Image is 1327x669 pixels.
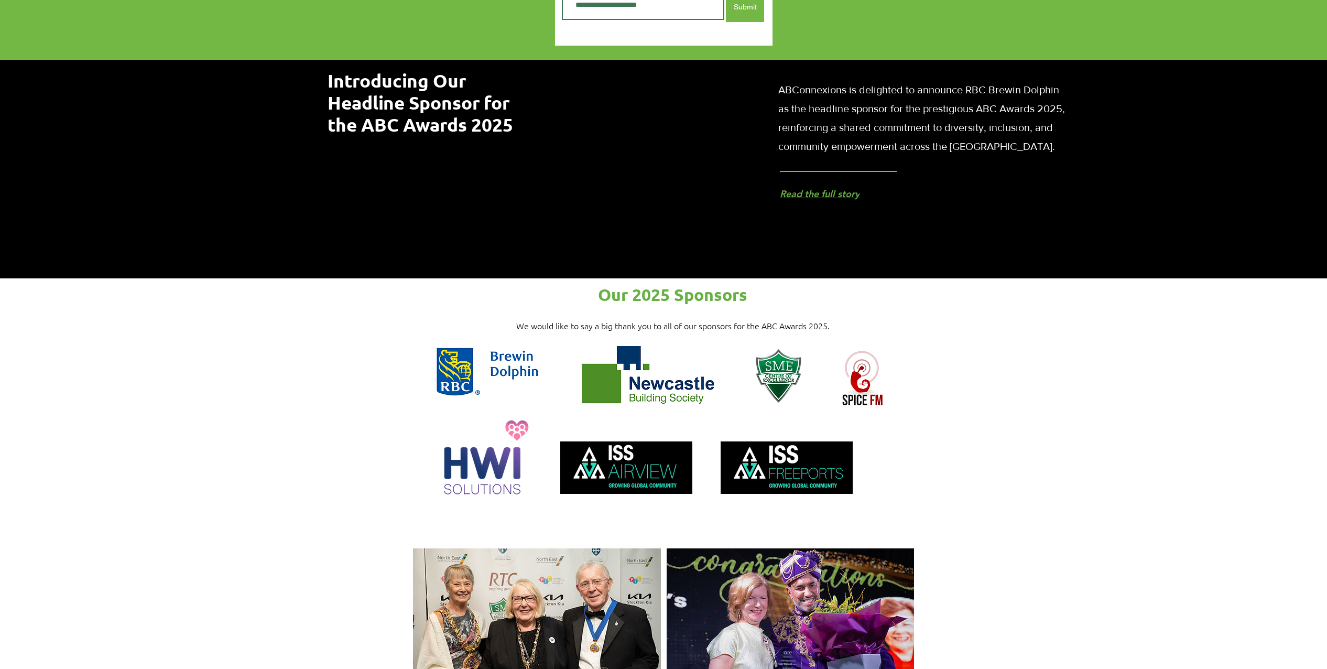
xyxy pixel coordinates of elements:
[598,284,747,305] span: Our 2025 Sponsors
[721,433,853,503] img: FINAL VERSION 120225.png
[560,433,692,503] img: FINAL VERSION 120225 (1).png
[778,84,1065,152] span: ABConnexions is delighted to announce RBC Brewin Dolphin as the headline sponsor for the prestigi...
[331,138,513,235] img: Northern Insights Double Pager Apr 2025 (1).png
[434,346,541,398] img: Brewin Dolphin Logo
[833,346,893,406] img: Spice FM Logo
[748,346,809,406] img: SME Centre of Excellence Logo
[780,188,860,200] span: Read the full story
[734,2,757,13] span: Submit
[516,320,830,331] span: We would like to say a big thank you to all of our sponsors for the ABC Awards 2025.
[780,183,932,205] a: Read the full story
[328,69,513,136] span: Introducing Our Headline Sponsor for the ABC Awards 2025
[434,418,536,496] img: HWI Solutions Brand Guidelines 2025.png
[582,346,714,404] img: NBS Logo 340x148.png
